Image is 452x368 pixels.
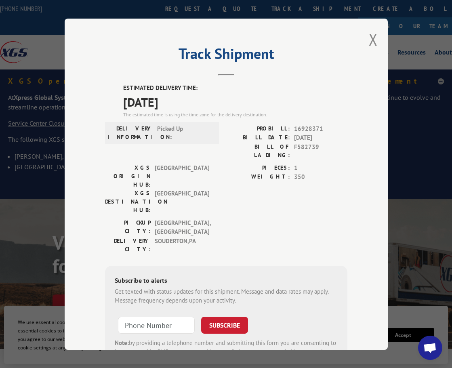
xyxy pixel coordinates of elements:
[226,133,290,143] label: BILL DATE:
[115,339,129,346] strong: Note:
[155,218,209,236] span: [GEOGRAPHIC_DATA] , [GEOGRAPHIC_DATA]
[155,189,209,214] span: [GEOGRAPHIC_DATA]
[226,172,290,182] label: WEIGHT:
[294,133,347,143] span: [DATE]
[294,172,347,182] span: 350
[105,189,151,214] label: XGS DESTINATION HUB:
[105,48,347,63] h2: Track Shipment
[418,336,442,360] a: Open chat
[155,163,209,189] span: [GEOGRAPHIC_DATA]
[226,142,290,159] label: BILL OF LADING:
[105,236,151,253] label: DELIVERY CITY:
[226,124,290,133] label: PROBILL:
[107,124,153,141] label: DELIVERY INFORMATION:
[118,316,195,333] input: Phone Number
[115,338,338,366] div: by providing a telephone number and submitting this form you are consenting to be contacted by SM...
[115,275,338,287] div: Subscribe to alerts
[115,287,338,305] div: Get texted with status updates for this shipment. Message and data rates may apply. Message frequ...
[105,163,151,189] label: XGS ORIGIN HUB:
[157,124,212,141] span: Picked Up
[294,142,347,159] span: F582739
[226,163,290,172] label: PIECES:
[123,111,347,118] div: The estimated time is using the time zone for the delivery destination.
[294,124,347,133] span: 16928371
[123,93,347,111] span: [DATE]
[201,316,248,333] button: SUBSCRIBE
[294,163,347,172] span: 1
[155,236,209,253] span: SOUDERTON , PA
[105,218,151,236] label: PICKUP CITY:
[123,84,347,93] label: ESTIMATED DELIVERY TIME:
[369,29,378,50] button: Close modal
